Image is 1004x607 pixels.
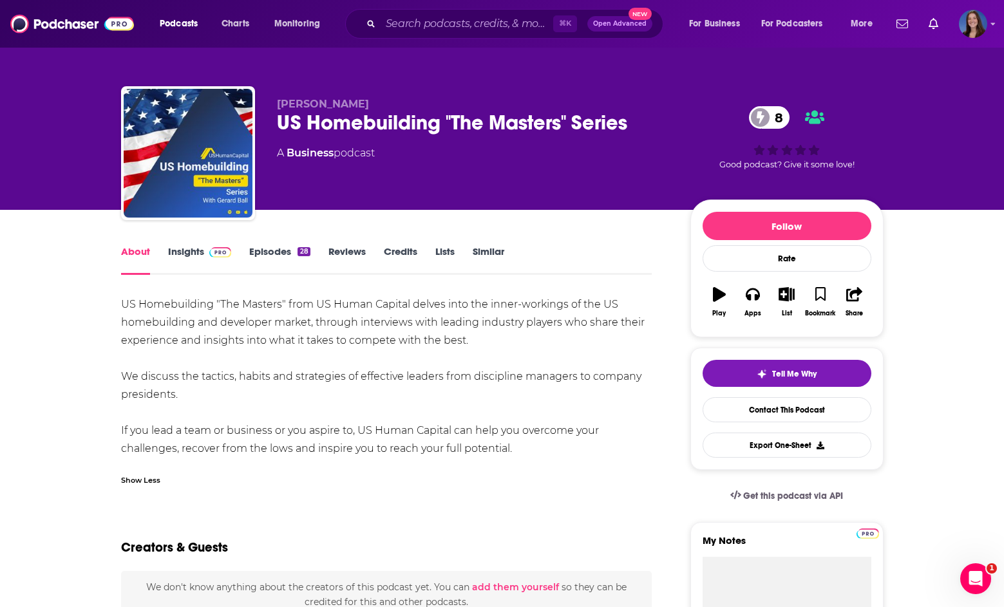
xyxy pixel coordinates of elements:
[472,582,559,592] button: add them yourself
[960,563,991,594] iframe: Intercom live chat
[959,10,987,38] span: Logged in as emmadonovan
[593,21,647,27] span: Open Advanced
[761,15,823,33] span: For Podcasters
[328,245,366,275] a: Reviews
[959,10,987,38] button: Show profile menu
[265,14,337,34] button: open menu
[168,245,232,275] a: InsightsPodchaser Pro
[762,106,790,129] span: 8
[749,106,790,129] a: 8
[249,245,310,275] a: Episodes28
[222,15,249,33] span: Charts
[842,14,889,34] button: open menu
[720,480,854,512] a: Get this podcast via API
[151,14,214,34] button: open menu
[121,539,228,556] h2: Creators & Guests
[719,160,855,169] span: Good podcast? Give it some love!
[782,310,792,317] div: List
[987,563,997,574] span: 1
[703,212,871,240] button: Follow
[857,528,879,539] img: Podchaser Pro
[435,245,455,275] a: Lists
[680,14,756,34] button: open menu
[473,245,504,275] a: Similar
[712,310,726,317] div: Play
[804,279,837,325] button: Bookmark
[837,279,871,325] button: Share
[121,295,652,458] div: US Homebuilding "The Masters" from US Human Capital delves into the inner-workings of the US home...
[384,245,417,275] a: Credits
[703,433,871,458] button: Export One-Sheet
[805,310,835,317] div: Bookmark
[587,16,652,32] button: Open AdvancedNew
[772,369,817,379] span: Tell Me Why
[381,14,553,34] input: Search podcasts, credits, & more...
[209,247,232,257] img: Podchaser Pro
[703,360,871,387] button: tell me why sparkleTell Me Why
[846,310,863,317] div: Share
[121,245,150,275] a: About
[124,89,252,218] img: US Homebuilding "The Masters" Series
[703,397,871,422] a: Contact This Podcast
[851,15,873,33] span: More
[736,279,770,325] button: Apps
[703,279,736,325] button: Play
[690,98,884,178] div: 8Good podcast? Give it some love!
[10,12,134,36] img: Podchaser - Follow, Share and Rate Podcasts
[923,13,943,35] a: Show notifications dropdown
[744,310,761,317] div: Apps
[213,14,257,34] a: Charts
[689,15,740,33] span: For Business
[160,15,198,33] span: Podcasts
[298,247,310,256] div: 28
[146,581,627,607] span: We don't know anything about the creators of this podcast yet . You can so they can be credited f...
[274,15,320,33] span: Monitoring
[703,245,871,272] div: Rate
[553,15,577,32] span: ⌘ K
[959,10,987,38] img: User Profile
[757,369,767,379] img: tell me why sparkle
[743,490,843,501] span: Get this podcast via API
[753,14,842,34] button: open menu
[891,13,913,35] a: Show notifications dropdown
[857,527,879,539] a: Pro website
[770,279,803,325] button: List
[703,534,871,557] label: My Notes
[357,9,676,39] div: Search podcasts, credits, & more...
[277,145,375,161] div: A podcast
[287,147,334,159] a: Business
[629,8,652,20] span: New
[277,98,369,110] span: [PERSON_NAME]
